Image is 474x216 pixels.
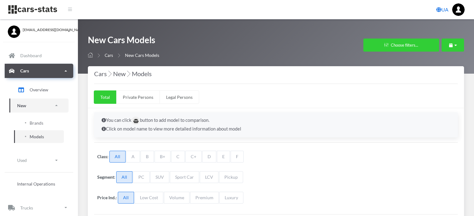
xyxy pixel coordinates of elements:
[88,34,159,49] h1: New Cars Models
[14,130,64,143] a: Models
[125,53,159,58] span: New Cars Models
[155,151,170,163] span: B+
[20,67,29,75] p: Cars
[9,153,69,167] a: Used
[5,200,73,215] a: Trucks
[219,192,243,204] span: Luxury
[363,39,439,52] button: Choose filters...
[94,69,458,79] h4: Cars New Models
[219,171,243,183] span: Pickup
[141,151,154,163] span: B
[94,112,458,137] div: You can click button to add model to comparison. Click on model name to view more detailed inform...
[8,5,58,14] img: navbar brand
[17,181,55,187] span: Internal Operations
[118,192,134,204] span: All
[20,204,33,212] p: Trucks
[452,3,465,16] img: ...
[94,90,117,104] a: Total
[97,174,115,180] label: Segment:
[8,25,70,33] a: [EMAIL_ADDRESS][DOMAIN_NAME]
[171,151,185,163] span: C
[164,192,189,204] span: Volume
[116,90,160,104] a: Private Persons
[23,27,70,33] span: [EMAIL_ADDRESS][DOMAIN_NAME]
[109,151,126,163] span: All
[30,86,48,93] span: Overview
[231,151,244,163] span: F
[9,82,69,98] a: Overview
[150,171,169,183] span: SUV
[116,171,132,183] span: All
[200,171,218,183] span: LCV
[160,90,199,104] a: Legal Persons
[20,52,42,59] p: Dashboard
[133,171,150,183] span: PC
[17,102,26,109] p: New
[135,192,163,204] span: Low Cost
[9,99,69,113] a: New
[30,120,43,126] span: Brands
[126,151,140,163] span: A
[202,151,216,163] span: D
[30,133,44,140] span: Models
[185,151,202,163] span: C+
[190,192,219,204] span: Premium
[5,48,73,63] a: Dashboard
[9,177,69,190] a: Internal Operations
[14,117,64,129] a: Brands
[5,64,73,78] a: Cars
[105,53,113,58] a: Cars
[17,156,27,164] p: Used
[97,153,108,160] label: Class:
[170,171,199,183] span: Sport Car
[434,3,451,16] a: UA
[217,151,230,163] span: E
[97,194,117,201] label: Price Ind.:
